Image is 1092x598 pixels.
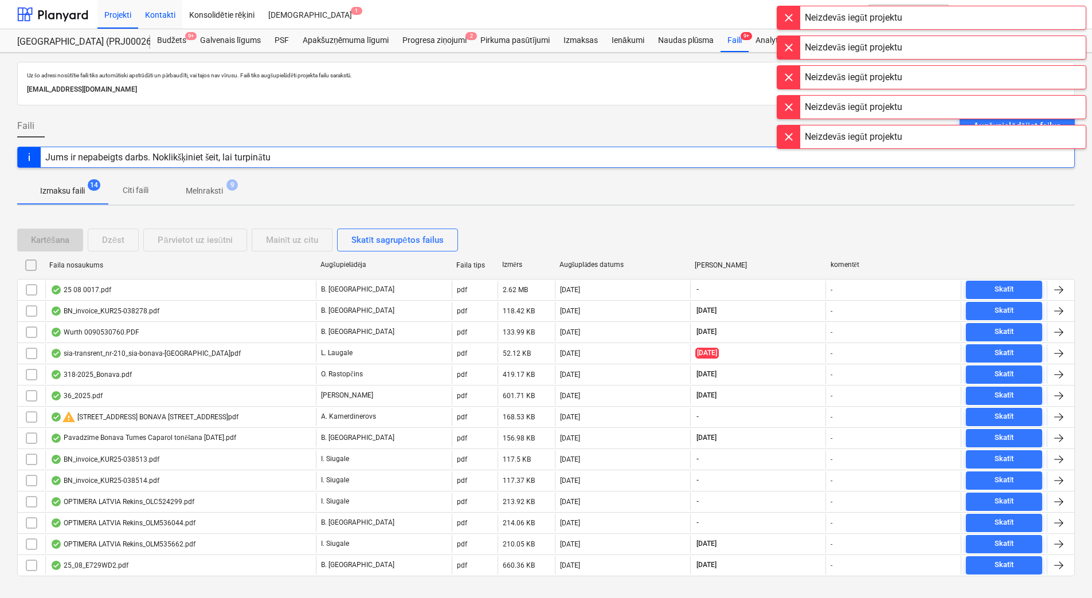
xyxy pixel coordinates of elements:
div: OCR pabeigts [50,306,62,316]
div: Skatīt [995,474,1014,487]
a: PSF [268,29,296,52]
div: Skatīt [995,537,1014,550]
div: 52.12 KB [503,349,531,357]
div: OCR pabeigts [50,412,62,422]
div: [STREET_ADDRESS] BONAVA [STREET_ADDRESS]pdf [50,410,238,424]
div: 133.99 KB [503,328,535,336]
span: warning [62,410,76,424]
div: BN_invoice_KUR25-038278.pdf [50,306,159,316]
div: 2.62 MB [503,286,528,294]
div: Progresa ziņojumi [396,29,473,52]
div: OCR pabeigts [50,540,62,549]
span: - [695,475,700,485]
div: OCR pabeigts [50,391,62,400]
button: Skatīt [966,535,1042,553]
div: - [831,286,832,294]
div: Faila tips [456,261,493,269]
a: Pirkuma pasūtījumi [473,29,557,52]
div: OCR pabeigts [50,349,62,358]
p: B. [GEOGRAPHIC_DATA] [321,518,394,528]
div: 601.71 KB [503,392,535,400]
div: OPTIMERA LATVIA Rekins_OLC524299.pdf [50,497,194,506]
span: - [695,497,700,506]
span: [DATE] [695,369,718,379]
div: Neizdevās iegūt projektu [805,100,902,114]
div: [DATE] [560,477,580,485]
div: Neizdevās iegūt projektu [805,70,902,84]
div: Skatīt [995,283,1014,296]
div: OPTIMERA LATVIA Rekins_OLM535662.pdf [50,540,195,549]
span: 14 [88,179,100,191]
span: 9 [226,179,238,191]
div: [DATE] [560,307,580,315]
p: I. Siugale [321,475,349,485]
div: OCR pabeigts [50,497,62,506]
button: Skatīt sagrupētos failus [337,229,458,251]
div: [DATE] [560,328,580,336]
div: - [831,392,832,400]
span: - [695,518,700,528]
div: Neizdevās iegūt projektu [805,11,902,25]
div: [DATE] [560,455,580,463]
button: Skatīt [966,281,1042,299]
div: Jums ir nepabeigts darbs. Noklikšķiniet šeit, lai turpinātu [45,152,271,163]
div: Augšupielādēja [320,261,447,269]
div: [DATE] [560,519,580,527]
button: Skatīt [966,450,1042,469]
div: Faili [721,29,749,52]
div: - [831,349,832,357]
div: Neizdevās iegūt projektu [805,130,902,144]
span: [DATE] [695,433,718,443]
div: 214.06 KB [503,519,535,527]
button: Skatīt [966,302,1042,320]
div: Ienākumi [605,29,651,52]
p: B. [GEOGRAPHIC_DATA] [321,560,394,570]
div: pdf [457,349,467,357]
p: B. [GEOGRAPHIC_DATA] [321,433,394,443]
p: B. [GEOGRAPHIC_DATA] [321,327,394,337]
span: [DATE] [695,348,719,359]
div: [DATE] [560,540,580,548]
div: [PERSON_NAME] [695,261,821,269]
div: 156.98 KB [503,434,535,442]
div: [DATE] [560,286,580,294]
div: Izmērs [502,261,550,269]
a: Budžets9+ [150,29,193,52]
div: [DATE] [560,434,580,442]
a: Analytics [749,29,795,52]
div: Augšuplādes datums [559,261,686,269]
div: - [831,498,832,506]
div: - [831,328,832,336]
div: pdf [457,328,467,336]
div: OCR pabeigts [50,476,62,485]
div: OCR pabeigts [50,328,62,337]
p: A. Kamerdinerovs [321,412,376,422]
a: Progresa ziņojumi2 [396,29,473,52]
div: Skatīt [995,453,1014,466]
div: Skatīt [995,347,1014,360]
a: Apakšuzņēmuma līgumi [296,29,396,52]
div: 25 08 0017.pdf [50,285,111,294]
a: Izmaksas [557,29,605,52]
div: - [831,540,832,548]
div: pdf [457,413,467,421]
span: - [695,454,700,464]
p: I. Siugale [321,539,349,549]
div: 213.92 KB [503,498,535,506]
div: 210.05 KB [503,540,535,548]
p: Melnraksti [186,185,223,197]
div: pdf [457,498,467,506]
div: Skatīt [995,368,1014,381]
div: Skatīt [995,410,1014,423]
div: [DATE] [560,349,580,357]
p: [PERSON_NAME] [321,391,373,400]
p: [EMAIL_ADDRESS][DOMAIN_NAME] [27,84,1065,96]
div: pdf [457,455,467,463]
div: 318-2025_Bonava.pdf [50,370,132,379]
p: O. Rastopčins [321,369,362,379]
div: Galvenais līgums [193,29,268,52]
